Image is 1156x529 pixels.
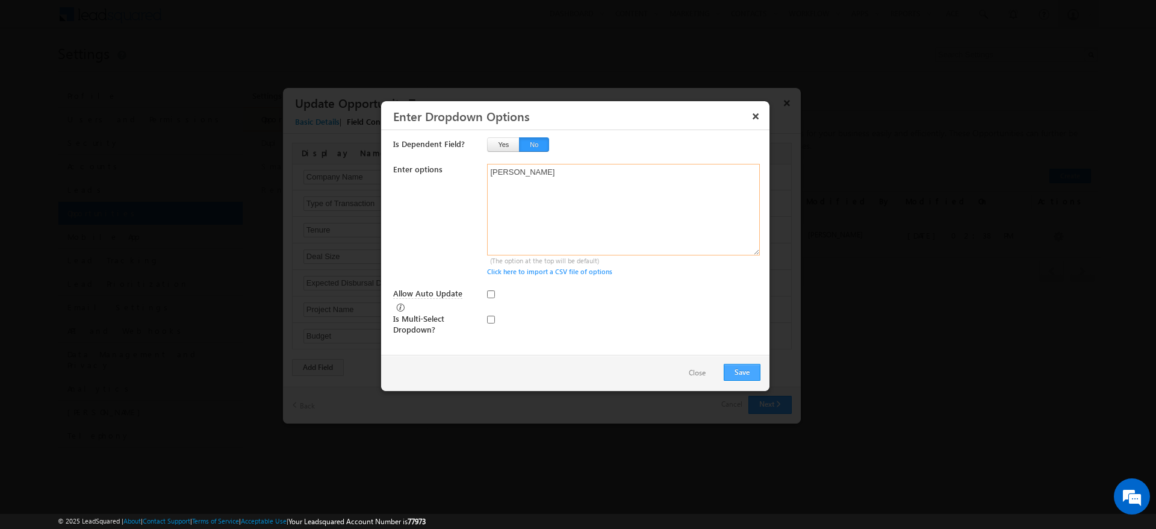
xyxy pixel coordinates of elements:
[58,516,426,527] span: © 2025 LeadSquared | | | | |
[16,111,220,361] textarea: Type your message and hit 'Enter'
[393,105,765,127] h3: Enter Dropdown Options
[724,364,760,381] button: Save
[677,365,718,382] button: Close
[197,6,226,35] div: Minimize live chat window
[20,63,51,79] img: d_60004797649_company_0_60004797649
[393,139,465,149] span: Is Dependent Field?
[519,137,549,152] button: No
[63,63,202,79] div: Chat with us now
[408,517,426,526] span: 77973
[746,105,765,127] button: ×
[487,266,760,277] div: Click here to import a CSV file of options
[487,137,520,152] button: Yes
[143,517,190,525] a: Contact Support
[393,164,443,174] span: Enter options
[164,371,219,387] em: Start Chat
[393,288,462,299] span: Allow Auto Update
[490,255,763,266] div: (The option at the top will be default)
[241,517,287,525] a: Acceptable Use
[288,517,426,526] span: Your Leadsquared Account Number is
[192,517,239,525] a: Terms of Service
[123,517,141,525] a: About
[393,313,444,334] span: Is Multi-Select Dropdown?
